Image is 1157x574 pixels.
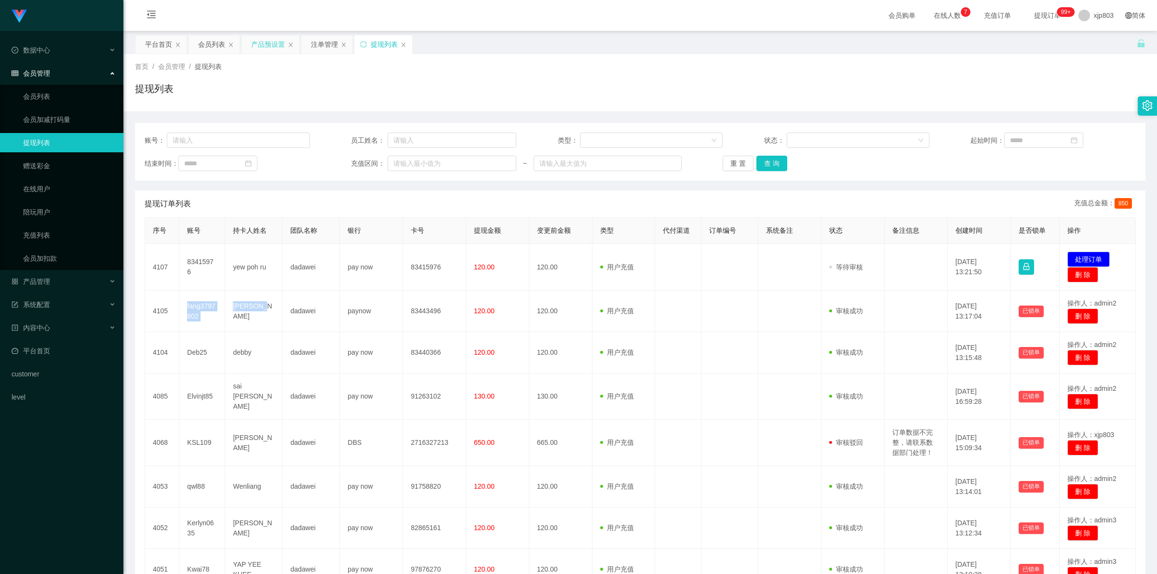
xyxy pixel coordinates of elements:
span: 提现列表 [195,63,222,70]
span: 银行 [348,227,361,234]
td: 82865161 [403,507,466,549]
td: pay now [340,374,403,420]
span: 审核成功 [829,482,863,490]
span: 120.00 [474,482,495,490]
span: 在线人数 [929,12,966,19]
span: 账号： [145,135,167,146]
i: 图标: close [288,42,294,48]
td: 4053 [145,466,179,507]
span: 用户充值 [600,348,634,356]
span: 850 [1115,198,1132,209]
button: 删 除 [1067,308,1098,324]
td: 4085 [145,374,179,420]
span: 操作人：admin2 [1067,475,1117,482]
button: 删 除 [1067,267,1098,282]
button: 已锁单 [1019,437,1044,449]
td: [DATE] 13:14:01 [948,466,1011,507]
i: 图标: close [341,42,347,48]
span: 审核成功 [829,307,863,315]
span: 起始时间： [970,135,1004,146]
td: dadawei [283,374,340,420]
span: 120.00 [474,307,495,315]
td: 4104 [145,332,179,374]
span: 账号 [187,227,201,234]
sup: 263 [1057,7,1075,17]
div: 产品预设置 [251,35,285,53]
span: 数据中心 [12,46,50,54]
a: customer [12,364,116,384]
button: 查 询 [756,156,787,171]
td: [DATE] 13:15:48 [948,332,1011,374]
span: 代付渠道 [663,227,690,234]
h1: 提现列表 [135,81,174,96]
span: 120.00 [474,524,495,532]
i: 图标: close [228,42,234,48]
i: 图标: sync [360,41,367,48]
i: 图标: down [918,137,924,144]
div: 提现列表 [371,35,398,53]
td: 120.00 [529,332,592,374]
a: 提现列表 [23,133,116,152]
td: 4105 [145,291,179,332]
td: Kerlyn0635 [179,507,225,549]
td: sai [PERSON_NAME] [225,374,283,420]
span: 操作 [1067,227,1081,234]
input: 请输入最大值为 [534,156,682,171]
sup: 7 [961,7,970,17]
td: pay now [340,507,403,549]
td: [PERSON_NAME] [225,291,283,332]
span: 提现金额 [474,227,501,234]
span: 用户充值 [600,482,634,490]
span: 审核驳回 [829,439,863,446]
div: 平台首页 [145,35,172,53]
div: 注单管理 [311,35,338,53]
span: 持卡人姓名 [233,227,267,234]
span: 系统备注 [766,227,793,234]
span: 120.00 [474,348,495,356]
td: 91758820 [403,466,466,507]
span: 审核成功 [829,348,863,356]
span: / [152,63,154,70]
span: 充值区间： [351,159,388,169]
td: dadawei [283,244,340,291]
span: 序号 [153,227,166,234]
i: 图标: menu-fold [135,0,168,31]
td: [DATE] 16:59:28 [948,374,1011,420]
td: 2716327213 [403,420,466,466]
a: 会员加扣款 [23,249,116,268]
td: [DATE] 15:09:34 [948,420,1011,466]
button: 删 除 [1067,525,1098,541]
a: 陪玩用户 [23,202,116,222]
span: 130.00 [474,392,495,400]
td: [DATE] 13:17:04 [948,291,1011,332]
td: 4052 [145,507,179,549]
td: pay now [340,332,403,374]
td: Elvinjt85 [179,374,225,420]
button: 重 置 [723,156,753,171]
span: 操作人：admin2 [1067,341,1117,348]
button: 已锁单 [1019,347,1044,359]
span: 团队名称 [290,227,317,234]
span: 卡号 [411,227,424,234]
td: 83415976 [403,244,466,291]
span: 120.00 [474,263,495,271]
td: dadawei [283,291,340,332]
a: 充值列表 [23,226,116,245]
span: 用户充值 [600,307,634,315]
p: 7 [964,7,967,17]
input: 请输入 [167,133,309,148]
input: 请输入最小值为 [388,156,516,171]
button: 删 除 [1067,484,1098,499]
td: KSL109 [179,420,225,466]
td: qwl88 [179,466,225,507]
span: 是否锁单 [1019,227,1046,234]
span: 操作人：admin3 [1067,516,1117,524]
a: level [12,387,116,407]
span: 会员管理 [158,63,185,70]
td: 665.00 [529,420,592,466]
td: 订单数据不完整，请联系数据部门处理！ [885,420,948,466]
span: 首页 [135,63,148,70]
button: 删 除 [1067,394,1098,409]
span: 充值订单 [979,12,1016,19]
div: 会员列表 [198,35,225,53]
